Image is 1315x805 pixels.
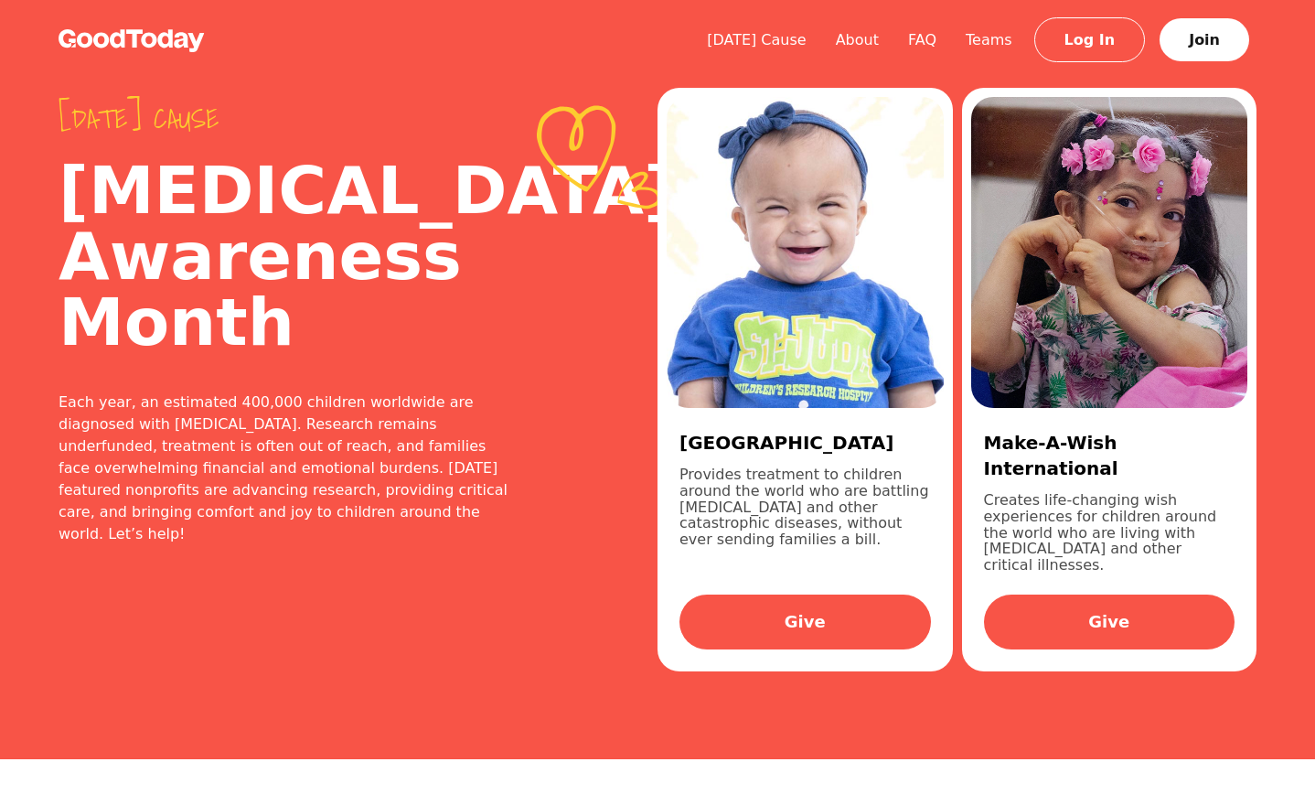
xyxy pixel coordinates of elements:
h3: Make-A-Wish International [984,430,1235,481]
a: [DATE] Cause [692,31,821,48]
img: 316c5655-ca1c-4f2a-9d7b-737dbdef2181.jpg [667,97,944,408]
a: Teams [951,31,1027,48]
a: FAQ [893,31,951,48]
img: 78cad692-667f-4c04-9f97-891d58d74145.jpg [971,97,1248,408]
p: Creates life-changing wish experiences for children around the world who are living with [MEDICAL... [984,492,1235,573]
a: Give [679,595,931,649]
a: Give [984,595,1235,649]
h2: [MEDICAL_DATA] Awareness Month [59,157,511,355]
a: Join [1160,18,1249,61]
h3: [GEOGRAPHIC_DATA] [679,430,931,456]
p: Provides treatment to children around the world who are battling [MEDICAL_DATA] and other catastr... [679,467,931,573]
a: Log In [1034,17,1146,62]
div: Each year, an estimated 400,000 children worldwide are diagnosed with [MEDICAL_DATA]. Research re... [59,392,511,545]
span: [DATE] cause [59,102,511,135]
a: About [821,31,893,48]
img: GoodToday [59,29,205,52]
